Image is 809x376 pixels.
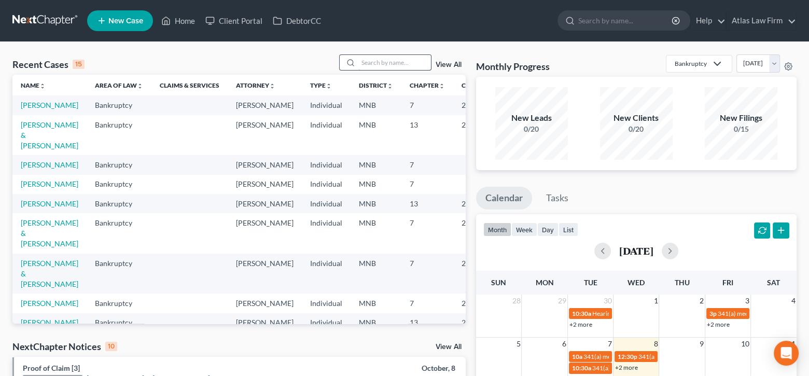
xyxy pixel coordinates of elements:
td: [PERSON_NAME] [228,213,302,253]
a: View All [436,343,462,351]
td: [PERSON_NAME] [228,95,302,115]
a: Districtunfold_more [359,81,393,89]
td: Individual [302,155,351,174]
td: Bankruptcy [87,115,151,155]
a: Client Portal [200,11,268,30]
td: MNB [351,313,401,332]
span: 10 [740,338,750,350]
span: 341(a) meeting for [PERSON_NAME] [583,353,684,360]
td: Individual [302,194,351,213]
td: [PERSON_NAME] [228,313,302,332]
span: 10a [572,353,582,360]
span: Tue [583,278,597,287]
div: 15 [73,60,85,69]
td: 7 [401,155,453,174]
i: unfold_more [39,83,46,89]
a: [PERSON_NAME] & [PERSON_NAME] [21,120,78,150]
td: [PERSON_NAME] [228,115,302,155]
button: list [559,222,578,236]
td: 25-42957 [453,254,503,294]
td: Individual [302,115,351,155]
span: Sat [767,278,780,287]
span: 30 [603,295,613,307]
td: Individual [302,95,351,115]
span: Mon [536,278,554,287]
span: 29 [557,295,567,307]
span: 11 [786,338,797,350]
td: 7 [401,254,453,294]
div: NextChapter Notices [12,340,117,353]
a: [PERSON_NAME] [21,179,78,188]
div: 0/20 [600,124,673,134]
a: +2 more [569,321,592,328]
td: 13 [401,313,453,332]
span: Sun [491,278,506,287]
td: 7 [401,294,453,313]
div: Open Intercom Messenger [774,341,799,366]
a: Help [691,11,726,30]
td: MNB [351,254,401,294]
span: Thu [675,278,690,287]
td: Individual [302,313,351,332]
a: View All [436,61,462,68]
input: Search by name... [578,11,673,30]
div: October, 8 [318,363,455,373]
span: 3 [744,295,750,307]
td: Bankruptcy [87,313,151,332]
a: [PERSON_NAME] & [PERSON_NAME] [21,259,78,288]
td: Individual [302,294,351,313]
span: 8 [652,338,659,350]
span: 3p [709,310,717,317]
span: New Case [108,17,143,25]
td: 7 [401,95,453,115]
td: MNB [351,95,401,115]
span: 341(a) meeting for [PERSON_NAME] [638,353,738,360]
a: Home [156,11,200,30]
a: Attorneyunfold_more [236,81,275,89]
span: Fri [722,278,733,287]
button: week [511,222,537,236]
span: 9 [699,338,705,350]
td: [PERSON_NAME] [228,294,302,313]
a: Nameunfold_more [21,81,46,89]
td: 25-43240 [453,194,503,213]
a: [PERSON_NAME] [21,101,78,109]
a: [PERSON_NAME] [21,299,78,308]
td: 7 [401,213,453,253]
a: [PERSON_NAME] [21,318,78,327]
span: 5 [515,338,521,350]
th: Claims & Services [151,75,228,95]
td: Bankruptcy [87,194,151,213]
td: MNB [351,213,401,253]
span: 4 [790,295,797,307]
a: [PERSON_NAME] & [PERSON_NAME] [21,218,78,248]
button: day [537,222,559,236]
a: +2 more [615,364,638,371]
td: MNB [351,175,401,194]
td: Bankruptcy [87,294,151,313]
a: Area of Lawunfold_more [95,81,143,89]
div: Bankruptcy [675,59,707,68]
td: Bankruptcy [87,254,151,294]
td: 13 [401,194,453,213]
span: 2 [699,295,705,307]
td: Individual [302,254,351,294]
span: 341(a) meeting for [PERSON_NAME] & [PERSON_NAME] [592,364,747,372]
span: 1 [652,295,659,307]
i: unfold_more [387,83,393,89]
td: Bankruptcy [87,155,151,174]
td: MNB [351,194,401,213]
td: [PERSON_NAME] [228,155,302,174]
button: month [483,222,511,236]
i: unfold_more [439,83,445,89]
i: unfold_more [269,83,275,89]
i: unfold_more [137,83,143,89]
i: unfold_more [326,83,332,89]
td: Individual [302,213,351,253]
a: Calendar [476,187,532,210]
a: Typeunfold_more [310,81,332,89]
a: [PERSON_NAME] [21,199,78,208]
span: 6 [561,338,567,350]
a: Chapterunfold_more [410,81,445,89]
input: Search by name... [358,55,431,70]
